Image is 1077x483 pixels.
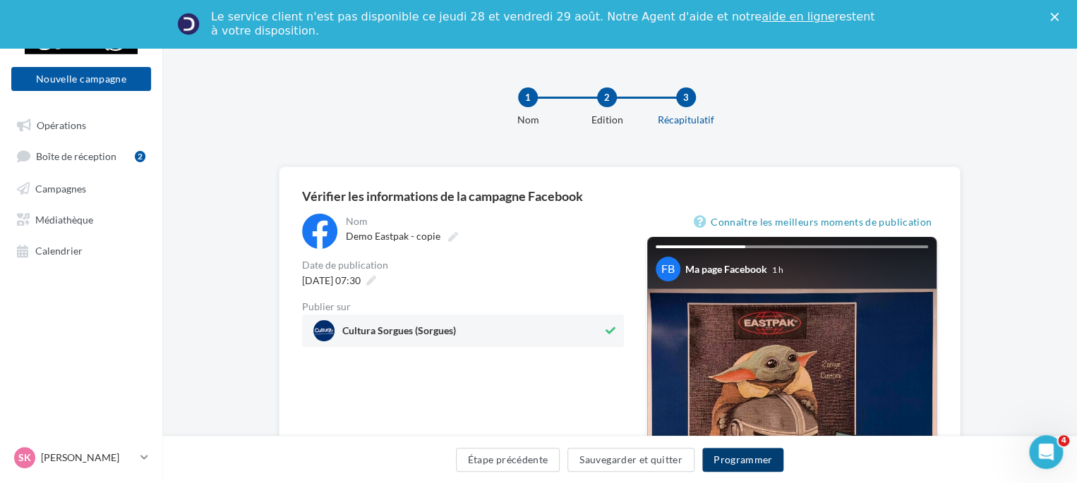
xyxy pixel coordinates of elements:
[35,213,93,225] span: Médiathèque
[1050,13,1064,21] div: Fermer
[11,444,151,471] a: SK [PERSON_NAME]
[37,118,86,130] span: Opérations
[1029,435,1063,469] iframe: Intercom live chat
[36,150,116,162] span: Boîte de réception
[346,230,440,242] span: Demo Eastpak - copie
[567,448,694,472] button: Sauvegarder et quitter
[702,448,784,472] button: Programmer
[211,10,877,38] div: Le service client n'est pas disponible ce jeudi 28 et vendredi 29 août. Notre Agent d'aide et not...
[135,151,145,162] div: 2
[8,206,154,231] a: Médiathèque
[656,257,680,281] div: FB
[8,175,154,200] a: Campagnes
[18,451,31,465] span: SK
[177,13,200,35] img: Profile image for Service-Client
[518,87,538,107] div: 1
[8,142,154,169] a: Boîte de réception2
[456,448,560,472] button: Étape précédente
[685,262,767,276] div: Ma page Facebook
[41,451,135,465] p: [PERSON_NAME]
[302,274,361,286] span: [DATE] 07:30
[1058,435,1069,446] span: 4
[8,237,154,262] a: Calendrier
[35,245,83,257] span: Calendrier
[346,216,621,226] div: Nom
[35,182,86,194] span: Campagnes
[641,113,731,127] div: Récapitulatif
[772,264,783,276] div: 1 h
[676,87,696,107] div: 3
[762,10,834,23] a: aide en ligne
[342,326,456,341] span: Cultura Sorgues (Sorgues)
[302,190,937,202] div: Vérifier les informations de la campagne Facebook
[483,113,573,127] div: Nom
[302,260,624,270] div: Date de publication
[694,214,937,231] a: Connaître les meilleurs moments de publication
[11,67,151,91] button: Nouvelle campagne
[8,111,154,137] a: Opérations
[302,302,624,312] div: Publier sur
[562,113,652,127] div: Edition
[597,87,617,107] div: 2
